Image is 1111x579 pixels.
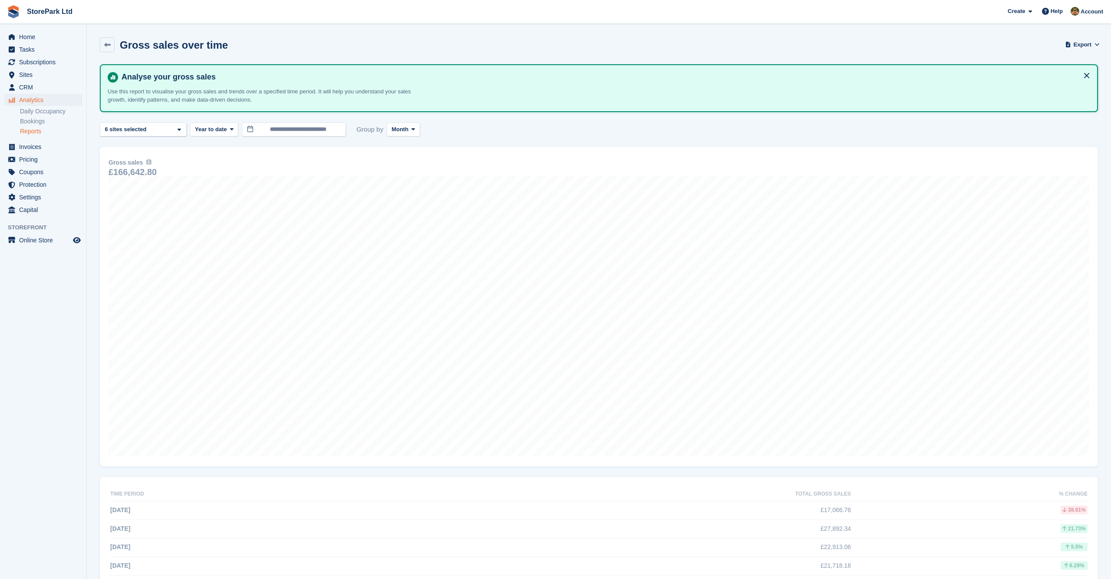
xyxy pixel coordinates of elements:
[4,204,82,216] a: menu
[4,81,82,93] a: menu
[23,4,76,19] a: StorePark Ltd
[19,81,71,93] span: CRM
[1051,7,1063,16] span: Help
[1008,7,1025,16] span: Create
[4,31,82,43] a: menu
[20,107,82,116] a: Daily Occupancy
[4,153,82,165] a: menu
[1081,7,1103,16] span: Account
[4,43,82,56] a: menu
[1071,7,1079,16] img: Mark Butters
[19,153,71,165] span: Pricing
[19,69,71,81] span: Sites
[20,127,82,136] a: Reports
[19,166,71,178] span: Coupons
[4,234,82,246] a: menu
[19,43,71,56] span: Tasks
[19,94,71,106] span: Analytics
[4,191,82,203] a: menu
[4,69,82,81] a: menu
[19,31,71,43] span: Home
[1074,40,1091,49] span: Export
[4,94,82,106] a: menu
[19,234,71,246] span: Online Store
[8,223,86,232] span: Storefront
[19,204,71,216] span: Capital
[19,56,71,68] span: Subscriptions
[7,5,20,18] img: stora-icon-8386f47178a22dfd0bd8f6a31ec36ba5ce8667c1dd55bd0f319d3a0aa187defe.svg
[4,56,82,68] a: menu
[1067,37,1098,52] button: Export
[120,39,228,51] h2: Gross sales over time
[4,179,82,191] a: menu
[19,191,71,203] span: Settings
[4,166,82,178] a: menu
[19,141,71,153] span: Invoices
[19,179,71,191] span: Protection
[4,141,82,153] a: menu
[20,117,82,126] a: Bookings
[72,235,82,245] a: Preview store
